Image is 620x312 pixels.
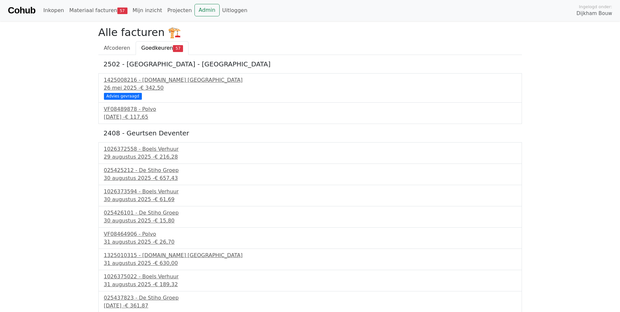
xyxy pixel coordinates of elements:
div: 025426101 - De Stiho Groep [104,209,516,217]
a: 1026373594 - Boels Verhuur30 augustus 2025 -€ 61,69 [104,188,516,203]
a: Materiaal facturen57 [67,4,130,17]
a: Goedkeuren57 [136,41,189,55]
a: 1425008216 - [DOMAIN_NAME] [GEOGRAPHIC_DATA]26 mei 2025 -€ 342,50 Advies gevraagd [104,76,516,99]
a: Projecten [165,4,194,17]
div: Advies gevraagd [104,93,142,99]
div: 31 augustus 2025 - [104,238,516,246]
span: € 342,50 [140,85,163,91]
a: 025437823 - De Stiho Groep[DATE] -€ 361,87 [104,294,516,310]
span: € 361,87 [125,303,148,309]
a: Inkopen [41,4,66,17]
span: 57 [173,45,183,52]
div: 025425212 - De Stiho Groep [104,166,516,174]
span: Afcoderen [104,45,130,51]
a: 025426101 - De Stiho Groep30 augustus 2025 -€ 15,80 [104,209,516,225]
span: € 657,43 [155,175,178,181]
div: 025437823 - De Stiho Groep [104,294,516,302]
h5: 2502 - [GEOGRAPHIC_DATA] - [GEOGRAPHIC_DATA] [104,60,517,68]
div: VF08489878 - Polvo [104,105,516,113]
a: 025425212 - De Stiho Groep30 augustus 2025 -€ 657,43 [104,166,516,182]
a: Afcoderen [98,41,136,55]
span: € 630,00 [155,260,178,266]
div: 1026375022 - Boels Verhuur [104,273,516,281]
span: € 61,69 [155,196,175,202]
a: Mijn inzicht [130,4,165,17]
div: 31 augustus 2025 - [104,281,516,288]
span: Dijkham Bouw [577,10,612,17]
div: 1026373594 - Boels Verhuur [104,188,516,196]
div: 1425008216 - [DOMAIN_NAME] [GEOGRAPHIC_DATA] [104,76,516,84]
div: [DATE] - [104,113,516,121]
div: 30 augustus 2025 - [104,217,516,225]
span: 57 [117,8,127,14]
a: 1325010315 - [DOMAIN_NAME] [GEOGRAPHIC_DATA]31 augustus 2025 -€ 630,00 [104,251,516,267]
div: 30 augustus 2025 - [104,174,516,182]
span: € 189,32 [155,281,178,287]
div: 26 mei 2025 - [104,84,516,92]
a: VF08489878 - Polvo[DATE] -€ 117,65 [104,105,516,121]
span: € 15,80 [155,217,175,224]
h5: 2408 - Geurtsen Deventer [104,129,517,137]
a: 1026372558 - Boels Verhuur29 augustus 2025 -€ 216,28 [104,145,516,161]
a: Uitloggen [220,4,250,17]
span: € 216,28 [155,154,178,160]
h2: Alle facturen 🏗️ [98,26,522,39]
div: 31 augustus 2025 - [104,259,516,267]
div: 1325010315 - [DOMAIN_NAME] [GEOGRAPHIC_DATA] [104,251,516,259]
div: VF08464906 - Polvo [104,230,516,238]
a: VF08464906 - Polvo31 augustus 2025 -€ 26,70 [104,230,516,246]
div: [DATE] - [104,302,516,310]
div: 1026372558 - Boels Verhuur [104,145,516,153]
a: 1026375022 - Boels Verhuur31 augustus 2025 -€ 189,32 [104,273,516,288]
div: 29 augustus 2025 - [104,153,516,161]
span: € 117,65 [125,114,148,120]
a: Cohub [8,3,35,18]
span: Ingelogd onder: [579,4,612,10]
span: € 26,70 [155,239,175,245]
span: Goedkeuren [141,45,173,51]
a: Admin [194,4,220,16]
div: 30 augustus 2025 - [104,196,516,203]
